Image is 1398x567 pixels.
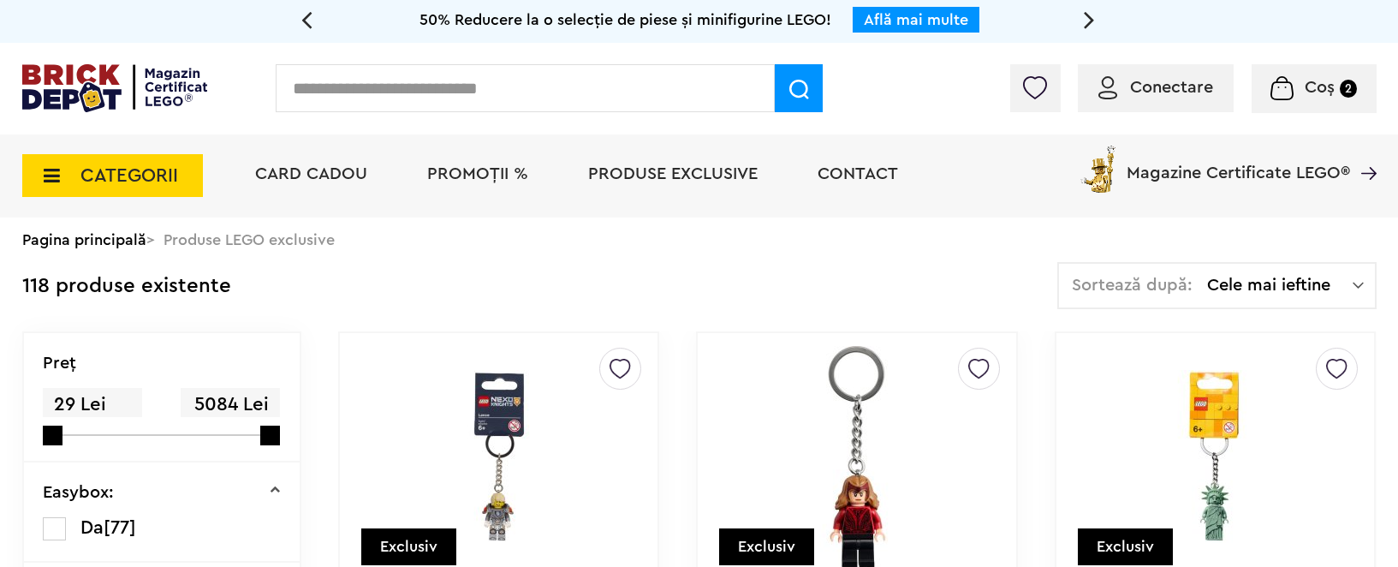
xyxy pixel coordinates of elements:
[1350,142,1377,159] a: Magazine Certificate LEGO®
[1127,142,1350,182] span: Magazine Certificate LEGO®
[361,528,456,565] div: Exclusiv
[22,262,231,311] div: 118 produse existente
[864,12,968,27] a: Află mai multe
[719,528,814,565] div: Exclusiv
[1096,370,1336,543] img: Breloc Statuia Libertatii
[181,388,280,421] span: 5084 Lei
[43,355,76,372] p: Preţ
[588,165,758,182] a: Produse exclusive
[1130,79,1213,96] span: Conectare
[255,165,367,182] a: Card Cadou
[43,484,114,501] p: Easybox:
[104,518,136,537] span: [77]
[1207,277,1353,294] span: Cele mai ieftine
[1098,79,1213,96] a: Conectare
[427,165,528,182] a: PROMOȚII %
[1072,277,1193,294] span: Sortează după:
[22,218,1377,262] div: > Produse LEGO exclusive
[1305,79,1335,96] span: Coș
[43,388,142,421] span: 29 Lei
[419,12,831,27] span: 50% Reducere la o selecție de piese și minifigurine LEGO!
[1078,528,1173,565] div: Exclusiv
[80,518,104,537] span: Da
[818,165,898,182] a: Contact
[22,232,146,248] a: Pagina principală
[1340,80,1357,98] small: 2
[80,166,178,185] span: CATEGORII
[378,370,618,543] img: Breloc Lance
